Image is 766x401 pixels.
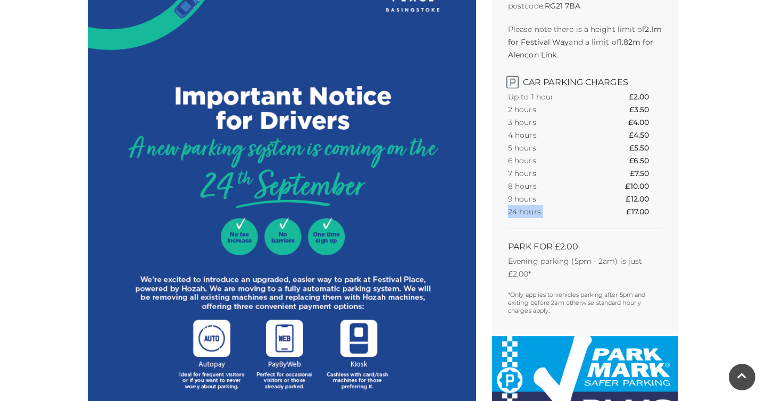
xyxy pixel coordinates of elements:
th: £3.50 [629,103,662,116]
th: £2.00 [629,90,662,103]
th: 2 hours [508,103,593,116]
th: 8 hours [508,180,593,193]
p: Evening parking (5pm - 2am) is just £2.00* [508,255,662,280]
h2: PARK FOR £2.00 [508,241,662,252]
th: 3 hours [508,116,593,129]
th: 24 hours [508,205,593,218]
th: £7.50 [630,167,662,180]
p: *Only applies to vehicles parking after 5pm and exiting before 2am otherwise standard hourly char... [508,291,662,315]
th: £6.50 [629,154,662,167]
h2: Car Parking Charges [508,72,662,87]
th: 6 hours [508,154,593,167]
th: £5.50 [629,141,662,154]
strong: RG21 7BA [545,1,581,11]
th: £4.00 [628,116,662,129]
th: £4.50 [629,129,662,141]
th: £12.00 [626,193,662,205]
th: Up to 1 hour [508,90,593,103]
th: 5 hours [508,141,593,154]
p: Please note there is a height limit of and a limit of [508,23,662,61]
th: 9 hours [508,193,593,205]
th: £17.00 [626,205,662,218]
th: 4 hours [508,129,593,141]
th: £10.00 [625,180,662,193]
th: 7 hours [508,167,593,180]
